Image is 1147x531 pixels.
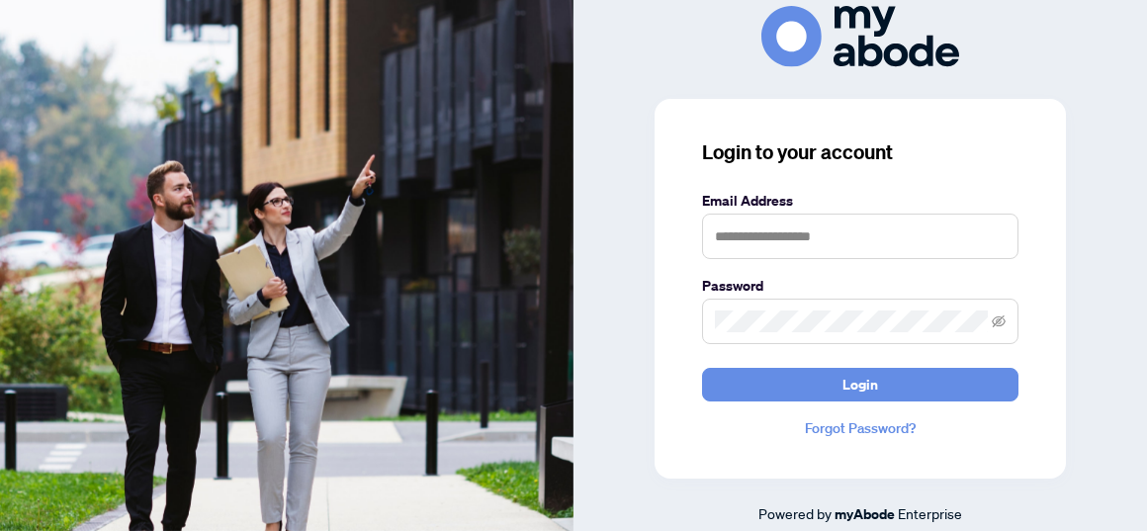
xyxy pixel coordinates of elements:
[898,504,962,522] span: Enterprise
[702,368,1018,401] button: Login
[761,6,959,66] img: ma-logo
[702,190,1018,212] label: Email Address
[702,138,1018,166] h3: Login to your account
[992,314,1006,328] span: eye-invisible
[835,503,895,525] a: myAbode
[842,369,878,400] span: Login
[758,504,832,522] span: Powered by
[702,417,1018,439] a: Forgot Password?
[702,275,1018,297] label: Password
